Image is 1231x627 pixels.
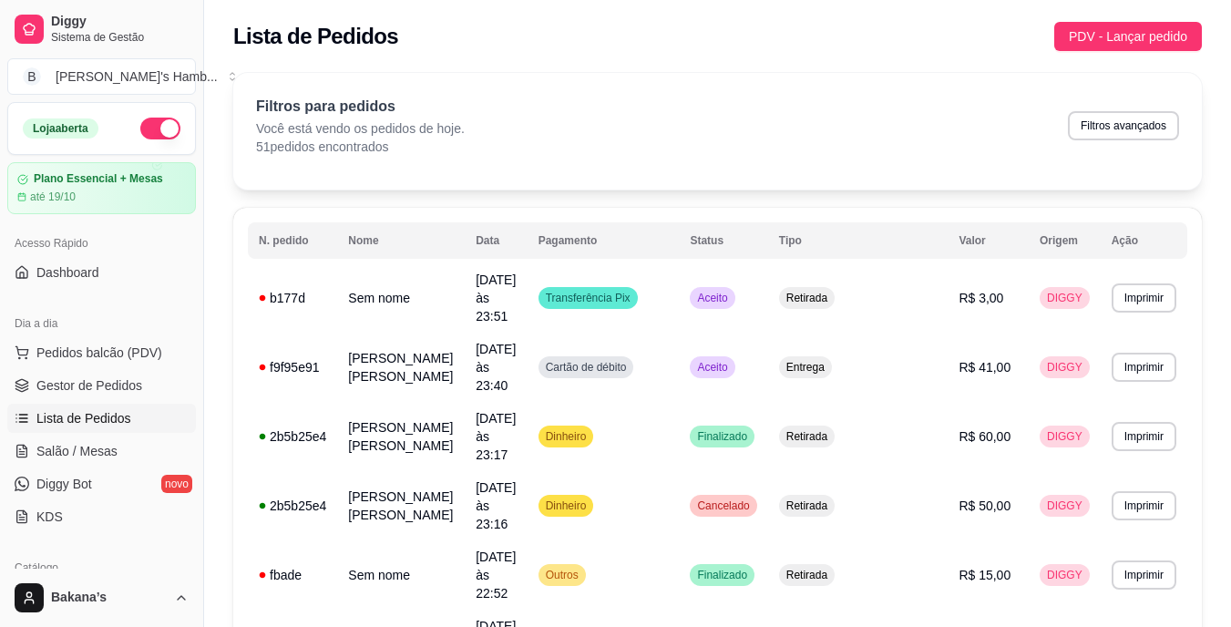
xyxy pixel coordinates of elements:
span: Outros [542,568,582,582]
span: Cartão de débito [542,360,631,375]
span: Sistema de Gestão [51,30,189,45]
span: R$ 15,00 [959,568,1010,582]
button: Imprimir [1112,560,1176,590]
span: Diggy Bot [36,475,92,493]
th: Pagamento [528,222,680,259]
td: [PERSON_NAME] [PERSON_NAME] [337,402,465,471]
div: 2b5b25e4 [259,427,326,446]
span: Entrega [783,360,828,375]
span: Aceito [693,360,731,375]
th: Nome [337,222,465,259]
span: [DATE] às 22:52 [476,550,516,601]
th: Status [679,222,767,259]
span: DIGGY [1043,568,1086,582]
button: Filtros avançados [1068,111,1179,140]
span: Finalizado [693,429,751,444]
span: Diggy [51,14,189,30]
span: [DATE] às 23:40 [476,342,516,393]
button: PDV - Lançar pedido [1054,22,1202,51]
td: Sem nome [337,263,465,333]
span: KDS [36,508,63,526]
p: Filtros para pedidos [256,96,465,118]
span: R$ 41,00 [959,360,1010,375]
a: Gestor de Pedidos [7,371,196,400]
span: Salão / Mesas [36,442,118,460]
th: Data [465,222,527,259]
span: [DATE] às 23:16 [476,480,516,531]
div: [PERSON_NAME]'s Hamb ... [56,67,218,86]
span: Transferência Pix [542,291,634,305]
td: [PERSON_NAME] [PERSON_NAME] [337,471,465,540]
button: Alterar Status [140,118,180,139]
button: Imprimir [1112,422,1176,451]
span: Lista de Pedidos [36,409,131,427]
div: Catálogo [7,553,196,582]
th: Valor [948,222,1029,259]
span: R$ 60,00 [959,429,1010,444]
p: Você está vendo os pedidos de hoje. [256,119,465,138]
span: R$ 3,00 [959,291,1003,305]
th: N. pedido [248,222,337,259]
button: Imprimir [1112,491,1176,520]
button: Select a team [7,58,196,95]
span: [DATE] às 23:17 [476,411,516,462]
a: Lista de Pedidos [7,404,196,433]
span: DIGGY [1043,291,1086,305]
p: 51 pedidos encontrados [256,138,465,156]
div: Acesso Rápido [7,229,196,258]
span: Dinheiro [542,499,590,513]
span: DIGGY [1043,499,1086,513]
button: Bakana’s [7,576,196,620]
span: PDV - Lançar pedido [1069,26,1187,46]
div: fbade [259,566,326,584]
a: Diggy Botnovo [7,469,196,499]
th: Ação [1101,222,1187,259]
th: Tipo [768,222,949,259]
a: DiggySistema de Gestão [7,7,196,51]
a: Salão / Mesas [7,437,196,466]
span: Cancelado [693,499,753,513]
button: Pedidos balcão (PDV) [7,338,196,367]
div: b177d [259,289,326,307]
span: Dinheiro [542,429,590,444]
span: DIGGY [1043,360,1086,375]
td: Sem nome [337,540,465,610]
button: Imprimir [1112,283,1176,313]
span: Retirada [783,429,831,444]
a: KDS [7,502,196,531]
span: [DATE] às 23:51 [476,272,516,324]
a: Plano Essencial + Mesasaté 19/10 [7,162,196,214]
span: Retirada [783,568,831,582]
article: até 19/10 [30,190,76,204]
span: Bakana’s [51,590,167,606]
div: Dia a dia [7,309,196,338]
span: Pedidos balcão (PDV) [36,344,162,362]
a: Dashboard [7,258,196,287]
span: Aceito [693,291,731,305]
td: [PERSON_NAME] [PERSON_NAME] [337,333,465,402]
span: Dashboard [36,263,99,282]
span: Retirada [783,291,831,305]
div: Loja aberta [23,118,98,139]
div: f9f95e91 [259,358,326,376]
span: DIGGY [1043,429,1086,444]
span: B [23,67,41,86]
span: Finalizado [693,568,751,582]
div: 2b5b25e4 [259,497,326,515]
th: Origem [1029,222,1101,259]
h2: Lista de Pedidos [233,22,398,51]
span: Gestor de Pedidos [36,376,142,395]
article: Plano Essencial + Mesas [34,172,163,186]
button: Imprimir [1112,353,1176,382]
span: R$ 50,00 [959,499,1010,513]
span: Retirada [783,499,831,513]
